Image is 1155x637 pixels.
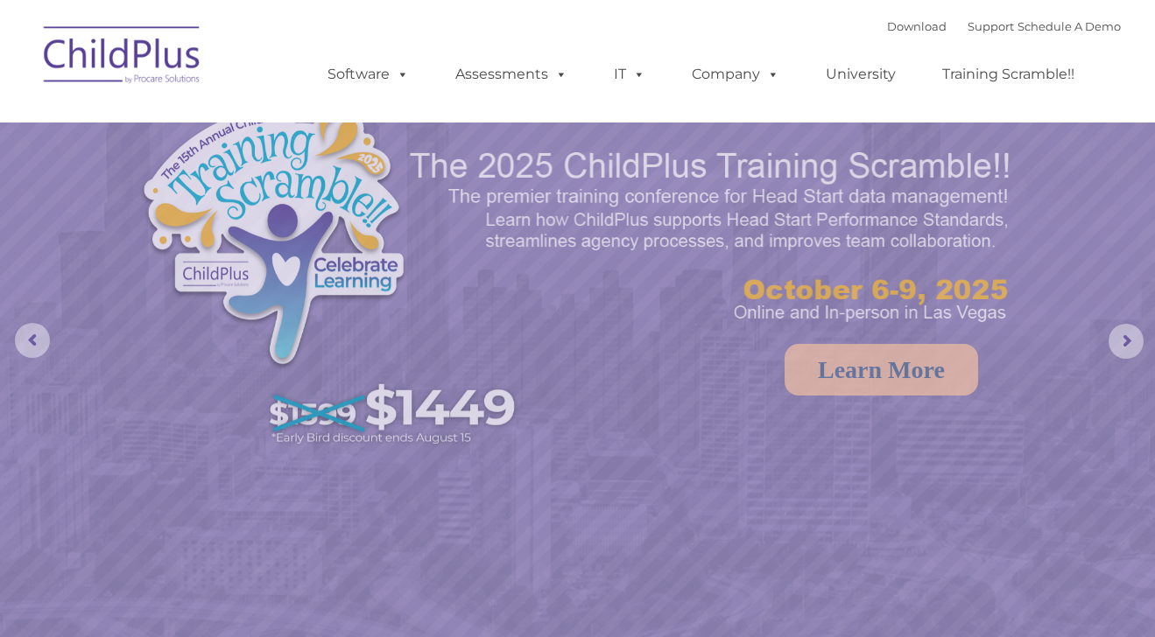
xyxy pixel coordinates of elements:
[925,57,1092,92] a: Training Scramble!!
[674,57,797,92] a: Company
[438,57,585,92] a: Assessments
[968,19,1014,33] a: Support
[596,57,663,92] a: IT
[887,19,1121,33] font: |
[785,344,978,395] a: Learn More
[35,14,210,101] img: ChildPlus by Procare Solutions
[1018,19,1121,33] a: Schedule A Demo
[808,57,913,92] a: University
[887,19,947,33] a: Download
[310,57,426,92] a: Software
